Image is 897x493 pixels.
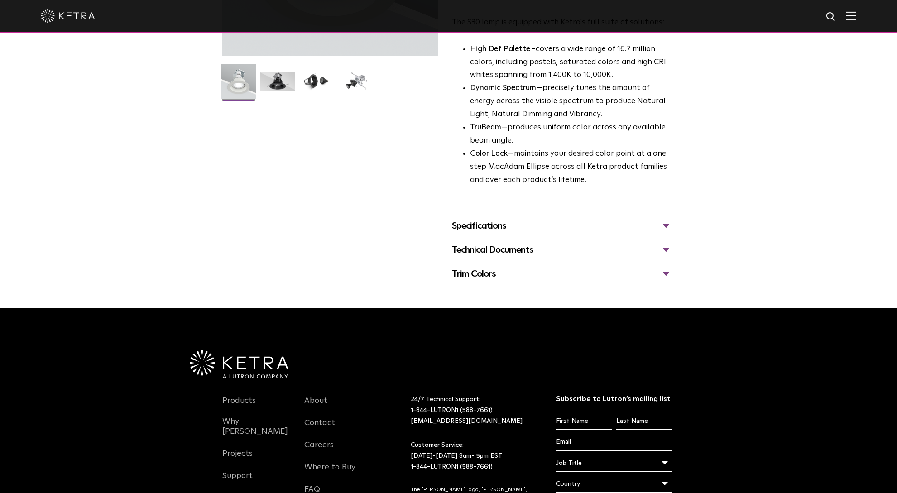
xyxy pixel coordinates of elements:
p: covers a wide range of 16.7 million colors, including pastels, saturated colors and high CRI whit... [470,43,672,82]
li: —precisely tunes the amount of energy across the visible spectrum to produce Natural Light, Natur... [470,82,672,121]
strong: High Def Palette - [470,45,536,53]
img: ketra-logo-2019-white [41,9,95,23]
h3: Subscribe to Lutron’s mailing list [556,394,672,404]
a: Support [222,471,253,492]
strong: TruBeam [470,124,501,131]
a: Careers [304,440,334,461]
img: S30 Halo Downlight_Hero_Black_Gradient [260,72,295,98]
a: Products [222,396,256,416]
a: 1-844-LUTRON1 (588-7661) [411,464,493,470]
a: About [304,396,327,416]
strong: Dynamic Spectrum [470,84,536,92]
img: S30 Halo Downlight_Exploded_Black [339,72,374,98]
div: Trim Colors [452,267,672,281]
a: [EMAIL_ADDRESS][DOMAIN_NAME] [411,418,523,424]
li: —produces uniform color across any available beam angle. [470,121,672,148]
input: First Name [556,413,612,430]
a: Where to Buy [304,462,355,483]
a: Contact [304,418,335,439]
img: S30-DownlightTrim-2021-Web-Square [221,64,256,105]
strong: Color Lock [470,150,508,158]
a: Projects [222,449,253,469]
a: Why [PERSON_NAME] [222,416,291,447]
img: Ketra-aLutronCo_White_RGB [190,350,288,378]
div: Country [556,475,672,493]
img: search icon [825,11,837,23]
div: Job Title [556,455,672,472]
img: S30 Halo Downlight_Table Top_Black [300,72,335,98]
li: —maintains your desired color point at a one step MacAdam Ellipse across all Ketra product famili... [470,148,672,187]
a: 1-844-LUTRON1 (588-7661) [411,407,493,413]
input: Last Name [616,413,672,430]
div: Specifications [452,219,672,233]
p: 24/7 Technical Support: [411,394,533,426]
p: Customer Service: [DATE]-[DATE] 8am- 5pm EST [411,440,533,472]
input: Email [556,434,672,451]
div: Technical Documents [452,243,672,257]
img: Hamburger%20Nav.svg [846,11,856,20]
